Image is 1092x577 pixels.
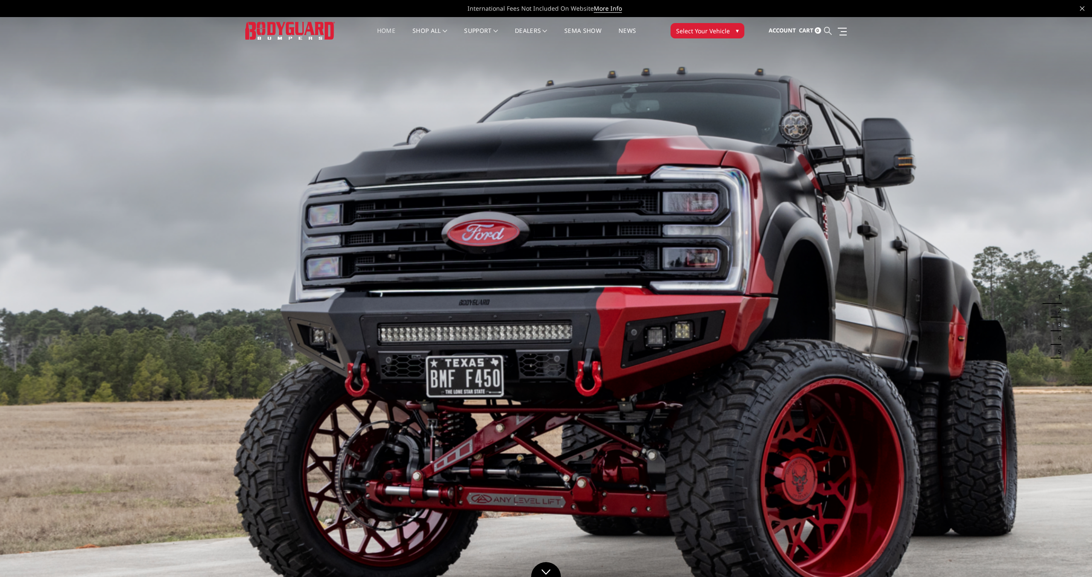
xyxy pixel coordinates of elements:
[531,562,561,577] a: Click to Down
[769,19,796,42] a: Account
[799,26,813,34] span: Cart
[671,23,744,38] button: Select Your Vehicle
[799,19,821,42] a: Cart 0
[676,26,730,35] span: Select Your Vehicle
[1053,290,1061,304] button: 1 of 5
[815,27,821,34] span: 0
[377,28,395,44] a: Home
[412,28,447,44] a: shop all
[515,28,547,44] a: Dealers
[1053,304,1061,318] button: 2 of 5
[1049,536,1092,577] iframe: Chat Widget
[564,28,601,44] a: SEMA Show
[1053,331,1061,345] button: 4 of 5
[1053,318,1061,331] button: 3 of 5
[594,4,622,13] a: More Info
[736,26,739,35] span: ▾
[245,22,335,39] img: BODYGUARD BUMPERS
[619,28,636,44] a: News
[1053,345,1061,358] button: 5 of 5
[464,28,498,44] a: Support
[769,26,796,34] span: Account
